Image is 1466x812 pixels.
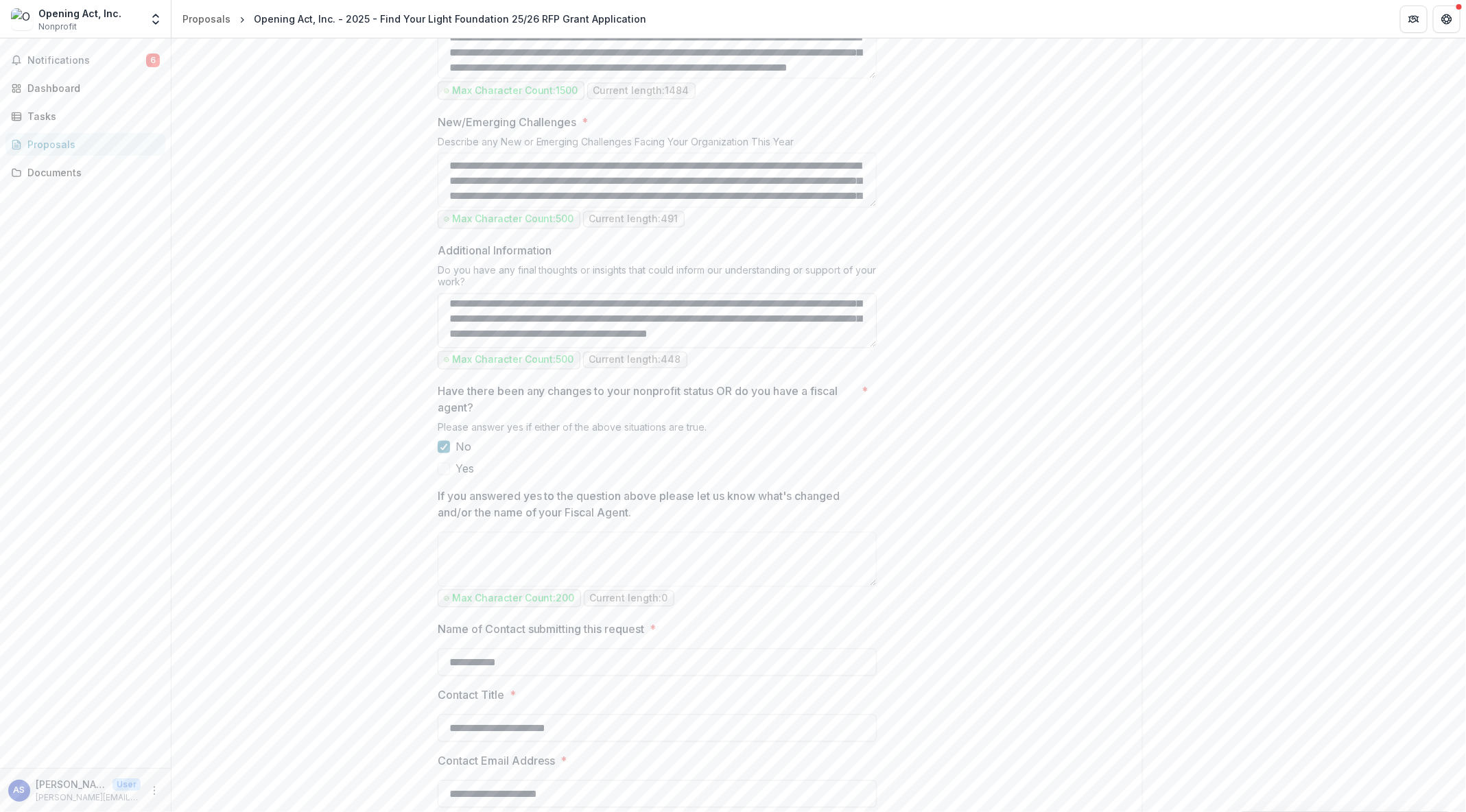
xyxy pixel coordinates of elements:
a: Proposals [177,9,236,29]
button: More [146,783,163,799]
span: No [456,439,471,455]
div: Proposals [27,137,154,152]
a: Tasks [5,105,165,128]
button: Open entity switcher [146,5,165,33]
div: Please answer yes if either of the above situations are true. [438,422,877,439]
a: Dashboard [5,77,165,99]
p: Contact Title [438,687,504,704]
span: Nonprofit [38,21,77,33]
button: Notifications6 [5,49,165,71]
p: [PERSON_NAME][EMAIL_ADDRESS][DOMAIN_NAME] [36,791,141,804]
span: Notifications [27,55,146,67]
p: Current length: 448 [589,355,681,366]
p: Have there been any changes to your nonprofit status OR do you have a fiscal agent? [438,383,857,416]
p: New/Emerging Challenges [438,114,577,130]
button: Get Help [1433,5,1461,33]
p: Name of Contact submitting this request [438,621,645,638]
p: User [113,778,141,791]
p: Max Character Count: 200 [452,593,575,605]
div: Do you have any final thoughts or insights that could inform our understanding or support of your... [438,265,877,294]
a: Proposals [5,133,165,156]
div: Opening Act, Inc. [38,6,121,21]
div: Documents [27,165,154,180]
p: [PERSON_NAME] [36,777,107,791]
p: If you answered yes to the question above please let us know what's changed and/or the name of yo... [438,488,868,521]
p: Current length: 1484 [593,85,689,97]
p: Max Character Count: 500 [452,355,574,366]
div: Alexander Santiago-Jirau [14,786,25,795]
a: Documents [5,161,165,184]
span: 6 [146,53,160,67]
div: Tasks [27,109,154,123]
p: Additional Information [438,243,552,259]
p: Contact Email Address [438,753,556,769]
div: Opening Act, Inc. - 2025 - Find Your Light Foundation 25/26 RFP Grant Application [254,12,646,26]
img: Opening Act, Inc. [11,8,33,30]
div: Dashboard [27,81,154,95]
span: Yes [456,461,474,477]
p: Max Character Count: 500 [452,214,574,226]
p: Current length: 491 [589,214,678,226]
button: Partners [1400,5,1428,33]
p: Current length: 0 [590,593,668,605]
nav: breadcrumb [177,9,652,29]
div: Describe any New or Emerging Challenges Facing Your Organization This Year [438,136,877,153]
p: Max Character Count: 1500 [452,85,578,97]
div: Proposals [182,12,230,26]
